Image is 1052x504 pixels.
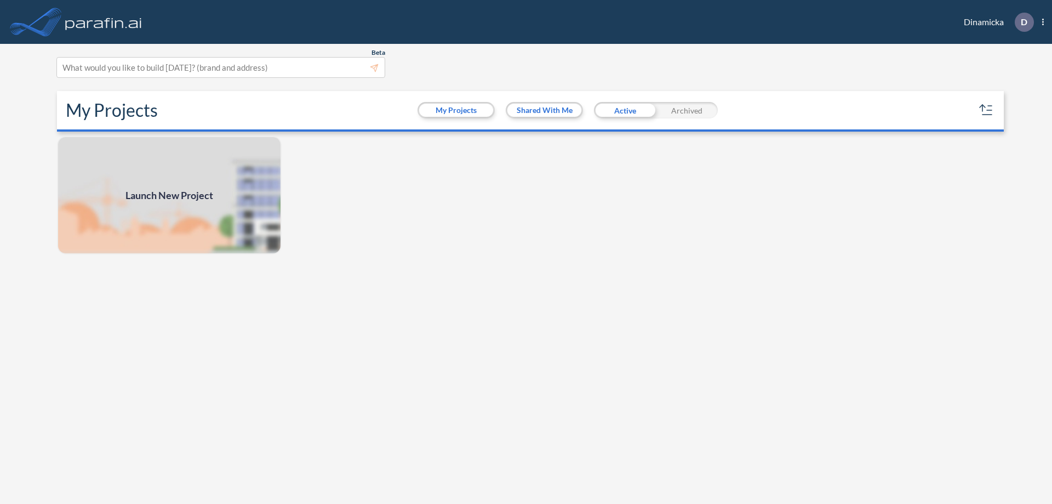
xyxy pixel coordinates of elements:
[656,102,718,118] div: Archived
[977,101,995,119] button: sort
[57,136,282,254] a: Launch New Project
[371,48,385,57] span: Beta
[594,102,656,118] div: Active
[57,136,282,254] img: add
[63,11,144,33] img: logo
[66,100,158,121] h2: My Projects
[947,13,1044,32] div: Dinamicka
[419,104,493,117] button: My Projects
[507,104,581,117] button: Shared With Me
[125,188,213,203] span: Launch New Project
[1021,17,1027,27] p: D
